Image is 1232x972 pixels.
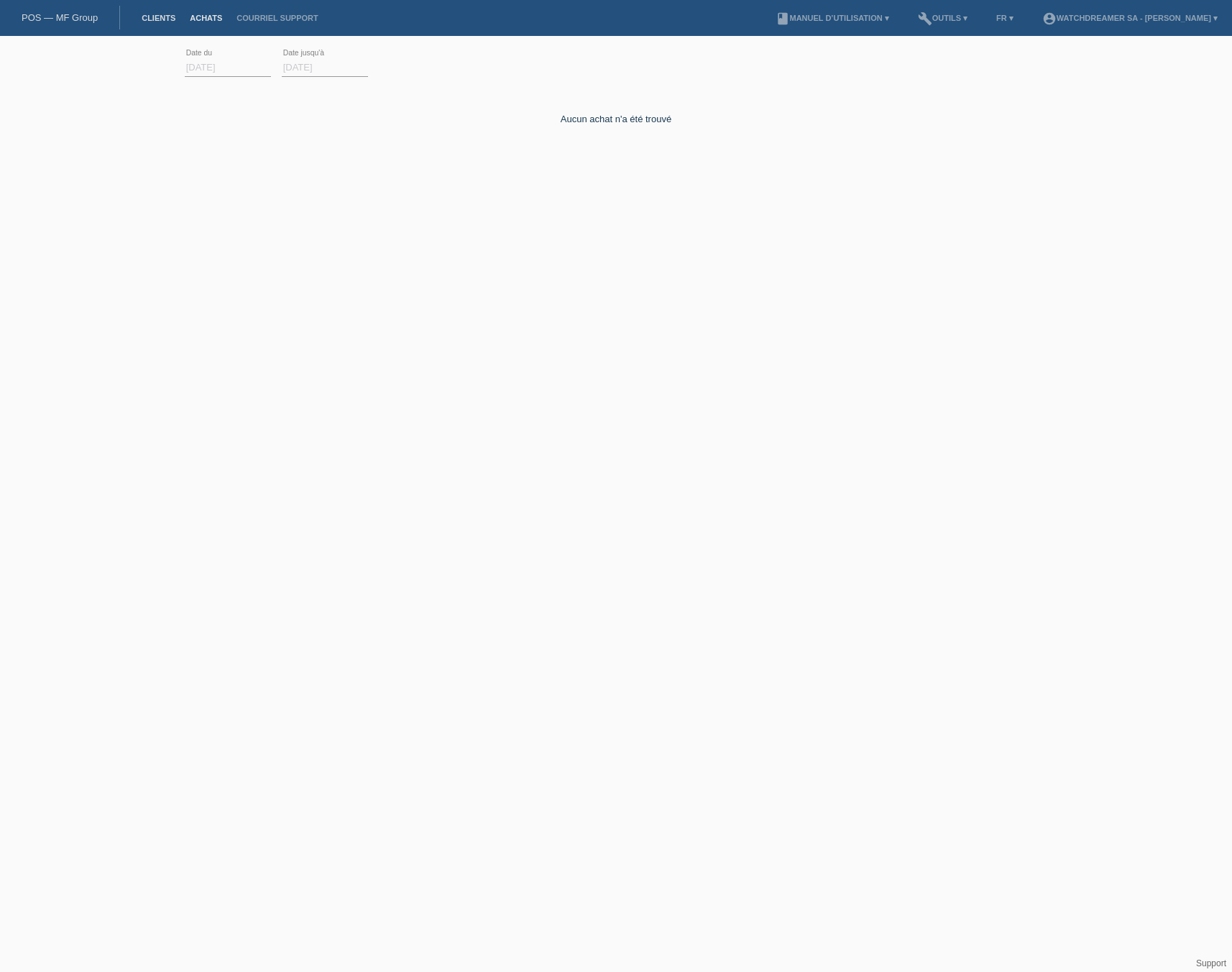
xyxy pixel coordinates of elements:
[1035,14,1225,22] a: account_circleWatchdreamer SA - [PERSON_NAME] ▾
[989,14,1021,22] a: FR ▾
[229,14,325,22] a: Courriel Support
[183,14,229,22] a: Achats
[134,14,183,22] a: Clients
[918,12,932,26] i: build
[1196,958,1226,968] a: Support
[185,92,1047,124] div: Aucun achat n'a été trouvé
[768,14,896,22] a: bookManuel d’utilisation ▾
[911,14,975,22] a: buildOutils ▾
[776,12,790,26] i: book
[22,12,98,23] a: POS — MF Group
[1042,12,1057,26] i: account_circle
